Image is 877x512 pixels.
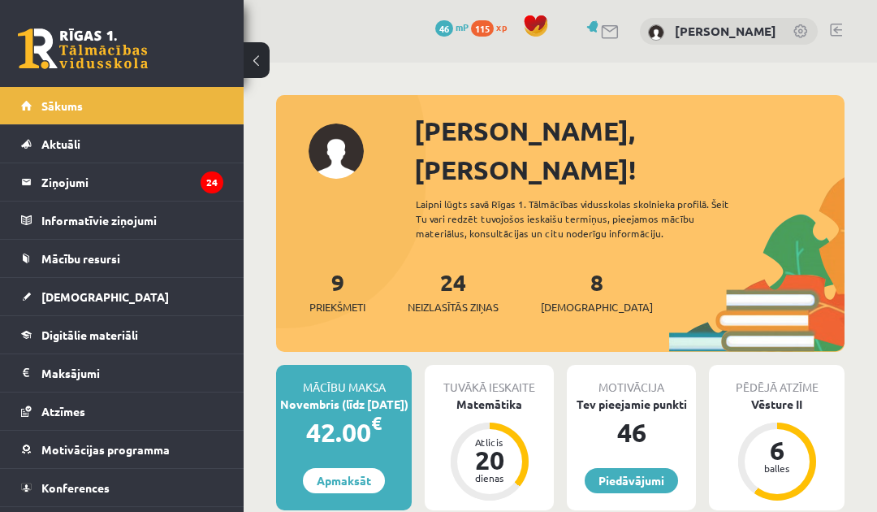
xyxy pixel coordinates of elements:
[21,278,223,315] a: [DEMOGRAPHIC_DATA]
[21,354,223,392] a: Maksājumi
[41,289,169,304] span: [DEMOGRAPHIC_DATA]
[41,404,85,419] span: Atzīmes
[41,251,120,266] span: Mācību resursi
[201,171,223,193] i: 24
[465,473,514,483] div: dienas
[371,411,382,435] span: €
[41,328,138,342] span: Digitālie materiāli
[276,396,412,413] div: Novembris (līdz [DATE])
[435,20,469,33] a: 46 mP
[709,365,845,396] div: Pēdējā atzīme
[21,469,223,506] a: Konferences
[709,396,845,413] div: Vēsture II
[414,111,845,189] div: [PERSON_NAME], [PERSON_NAME]!
[675,23,776,39] a: [PERSON_NAME]
[425,396,554,413] div: Matemātika
[303,468,385,493] a: Apmaksāt
[416,197,757,241] div: Laipni lūgts savā Rīgas 1. Tālmācības vidusskolas skolnieka profilā. Šeit Tu vari redzēt tuvojošo...
[471,20,494,37] span: 115
[41,442,170,457] span: Motivācijas programma
[465,437,514,447] div: Atlicis
[276,365,412,396] div: Mācību maksa
[41,163,223,201] legend: Ziņojumi
[18,28,148,69] a: Rīgas 1. Tālmācības vidusskola
[21,240,223,277] a: Mācību resursi
[276,413,412,452] div: 42.00
[648,24,664,41] img: Eva Rozīte
[41,480,110,495] span: Konferences
[465,447,514,473] div: 20
[425,365,554,396] div: Tuvākā ieskaite
[21,431,223,468] a: Motivācijas programma
[567,396,696,413] div: Tev pieejamie punkti
[471,20,515,33] a: 115 xp
[456,20,469,33] span: mP
[567,413,696,452] div: 46
[585,468,678,493] a: Piedāvājumi
[496,20,507,33] span: xp
[753,463,801,473] div: balles
[435,20,453,37] span: 46
[709,396,845,503] a: Vēsture II 6 balles
[408,299,499,315] span: Neizlasītās ziņas
[21,163,223,201] a: Ziņojumi24
[309,299,365,315] span: Priekšmeti
[41,354,223,392] legend: Maksājumi
[41,202,223,239] legend: Informatīvie ziņojumi
[21,393,223,430] a: Atzīmes
[41,98,83,113] span: Sākums
[41,137,80,151] span: Aktuāli
[408,267,499,315] a: 24Neizlasītās ziņas
[21,125,223,163] a: Aktuāli
[541,299,653,315] span: [DEMOGRAPHIC_DATA]
[21,316,223,354] a: Digitālie materiāli
[21,202,223,239] a: Informatīvie ziņojumi
[753,437,801,463] div: 6
[309,267,365,315] a: 9Priekšmeti
[425,396,554,503] a: Matemātika Atlicis 20 dienas
[541,267,653,315] a: 8[DEMOGRAPHIC_DATA]
[567,365,696,396] div: Motivācija
[21,87,223,124] a: Sākums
